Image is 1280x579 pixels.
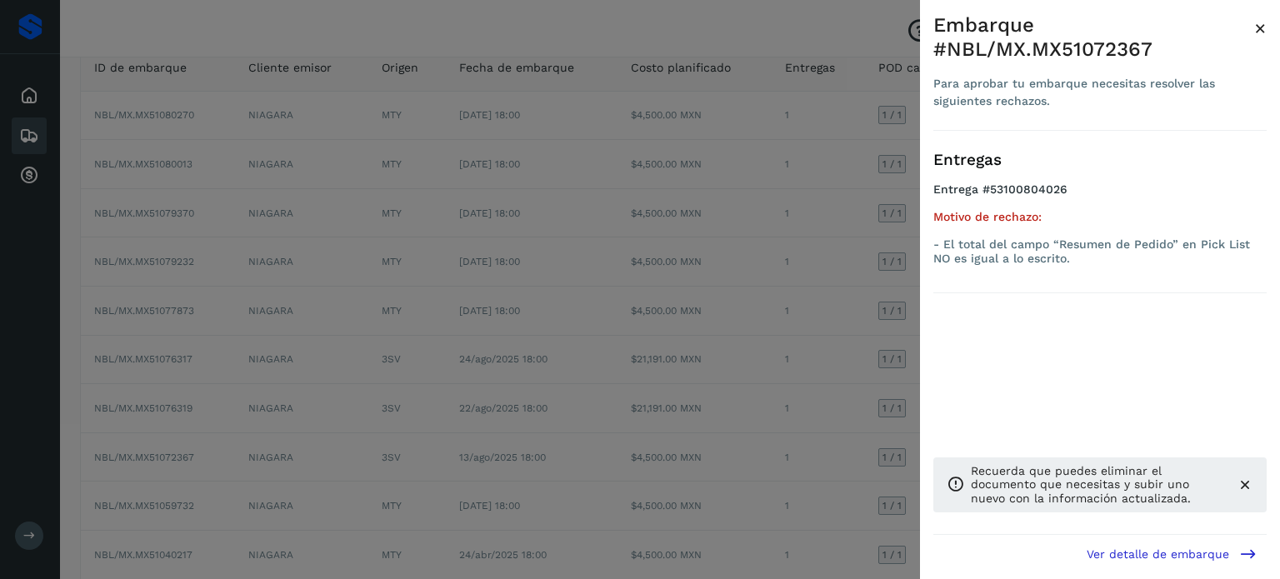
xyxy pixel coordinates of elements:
[1254,13,1267,43] button: Close
[1077,535,1267,572] button: Ver detalle de embarque
[971,464,1223,506] p: Recuerda que puedes eliminar el documento que necesitas y subir uno nuevo con la información actu...
[933,13,1254,62] div: Embarque #NBL/MX.MX51072367
[1254,17,1267,40] span: ×
[933,151,1267,170] h3: Entregas
[933,210,1267,224] h5: Motivo de rechazo:
[933,237,1267,266] p: - El total del campo “Resumen de Pedido” en Pick List NO es igual a lo escrito.
[933,75,1254,110] div: Para aprobar tu embarque necesitas resolver las siguientes rechazos.
[933,182,1267,210] h4: Entrega #53100804026
[1087,548,1229,560] span: Ver detalle de embarque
